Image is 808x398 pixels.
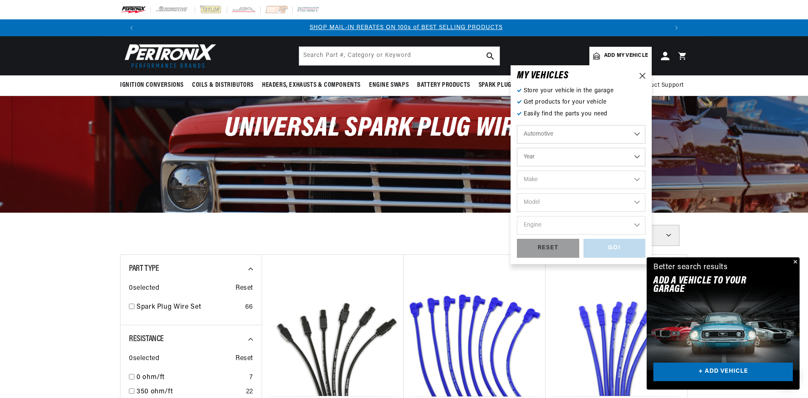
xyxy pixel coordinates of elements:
span: Battery Products [417,81,470,90]
span: Product Support [637,81,684,90]
span: Coils & Distributors [192,81,254,90]
summary: Headers, Exhausts & Components [258,75,365,95]
button: Close [789,257,800,267]
div: RESET [517,239,579,258]
a: Add my vehicle [589,47,652,65]
span: Reset [235,283,253,294]
a: SHOP MAIL-IN REBATES ON 100s of BEST SELLING PRODUCTS [310,24,503,31]
button: search button [481,47,500,65]
span: 0 selected [129,283,159,294]
div: 66 [245,302,253,313]
span: Engine Swaps [369,81,409,90]
h2: Add A VEHICLE to your garage [653,277,772,294]
select: Engine [517,216,645,235]
span: Part Type [129,264,159,273]
span: Headers, Exhausts & Components [262,81,361,90]
a: Spark Plug Wire Set [136,302,242,313]
a: 350 ohm/ft [136,387,243,398]
summary: Battery Products [413,75,474,95]
summary: Spark Plug Wires [474,75,534,95]
p: Easily find the parts you need [517,110,645,119]
summary: Ignition Conversions [120,75,188,95]
select: Ride Type [517,125,645,144]
summary: Engine Swaps [365,75,413,95]
span: Ignition Conversions [120,81,184,90]
div: Better search results [653,262,728,274]
input: Search Part #, Category or Keyword [299,47,500,65]
button: Translation missing: en.sections.announcements.next_announcement [668,19,685,36]
span: Resistance [129,335,164,343]
select: Make [517,171,645,189]
p: Get products for your vehicle [517,98,645,107]
button: Translation missing: en.sections.announcements.previous_announcement [123,19,140,36]
div: 2 of 3 [142,23,670,32]
span: Reset [235,353,253,364]
a: + ADD VEHICLE [653,363,793,382]
span: Universal Spark Plug Wire Sets [225,115,583,142]
div: 7 [249,372,253,383]
a: 0 ohm/ft [136,372,246,383]
summary: Coils & Distributors [188,75,258,95]
summary: Product Support [637,75,688,96]
slideshow-component: Translation missing: en.sections.announcements.announcement_bar [99,19,709,36]
img: Pertronix [120,41,217,70]
select: Model [517,193,645,212]
div: Announcement [142,23,670,32]
h6: MY VEHICLE S [517,72,569,80]
p: Store your vehicle in the garage [517,86,645,96]
select: Year [517,148,645,166]
span: 0 selected [129,353,159,364]
div: 22 [246,387,253,398]
span: Add my vehicle [604,52,648,60]
span: Spark Plug Wires [479,81,530,90]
